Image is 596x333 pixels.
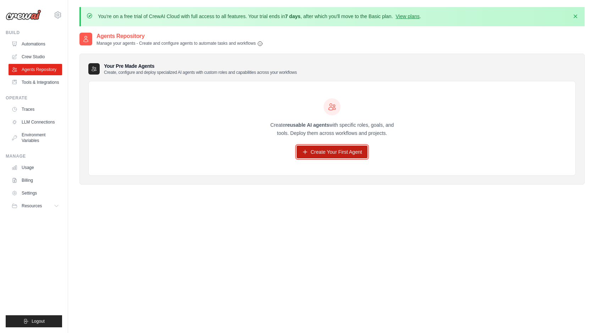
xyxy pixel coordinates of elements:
[104,70,297,75] p: Create, configure and deploy specialized AI agents with custom roles and capabilities across your...
[396,13,419,19] a: View plans
[32,318,45,324] span: Logout
[285,13,300,19] strong: 7 days
[6,315,62,327] button: Logout
[285,122,329,128] strong: reusable AI agents
[6,30,62,36] div: Build
[6,153,62,159] div: Manage
[9,162,62,173] a: Usage
[9,38,62,50] a: Automations
[9,187,62,199] a: Settings
[9,175,62,186] a: Billing
[22,203,42,209] span: Resources
[9,51,62,62] a: Crew Studio
[9,64,62,75] a: Agents Repository
[6,10,41,20] img: Logo
[264,121,400,137] p: Create with specific roles, goals, and tools. Deploy them across workflows and projects.
[6,95,62,101] div: Operate
[104,62,297,75] h3: Your Pre Made Agents
[96,40,263,47] p: Manage your agents - Create and configure agents to automate tasks and workflows
[9,129,62,146] a: Environment Variables
[98,13,421,20] p: You're on a free trial of CrewAI Cloud with full access to all features. Your trial ends in , aft...
[96,32,263,40] h2: Agents Repository
[9,104,62,115] a: Traces
[9,200,62,212] button: Resources
[297,146,368,158] a: Create Your First Agent
[9,77,62,88] a: Tools & Integrations
[9,116,62,128] a: LLM Connections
